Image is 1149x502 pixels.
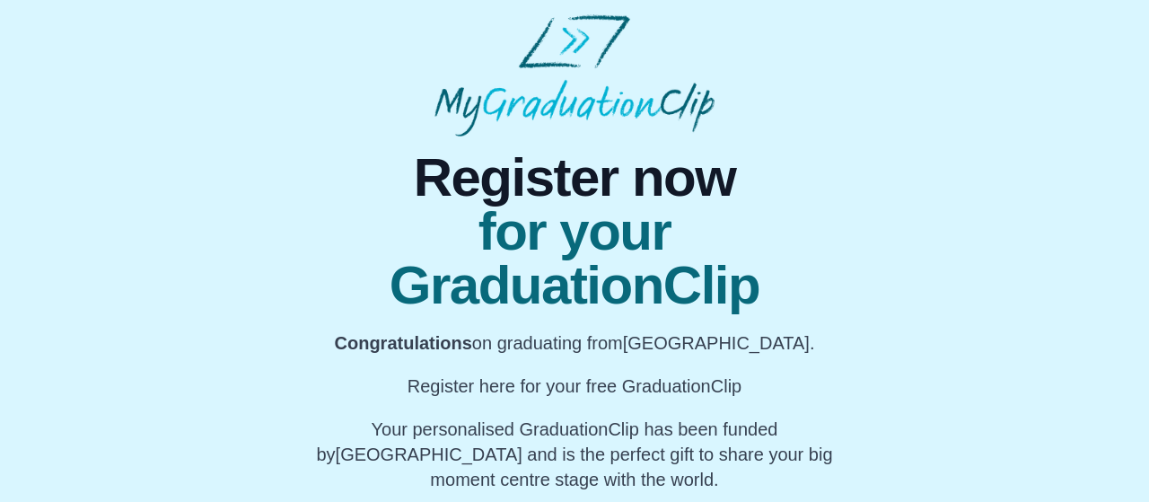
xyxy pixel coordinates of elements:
b: Congratulations [335,333,472,353]
p: on graduating from [GEOGRAPHIC_DATA]. [309,330,840,356]
p: Register here for your free GraduationClip [309,374,840,399]
p: Your personalised GraduationClip has been funded by [GEOGRAPHIC_DATA] and is the perfect gift to ... [309,417,840,492]
img: MyGraduationClip [434,14,715,137]
span: Register now [309,151,840,205]
span: for your GraduationClip [309,205,840,313]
